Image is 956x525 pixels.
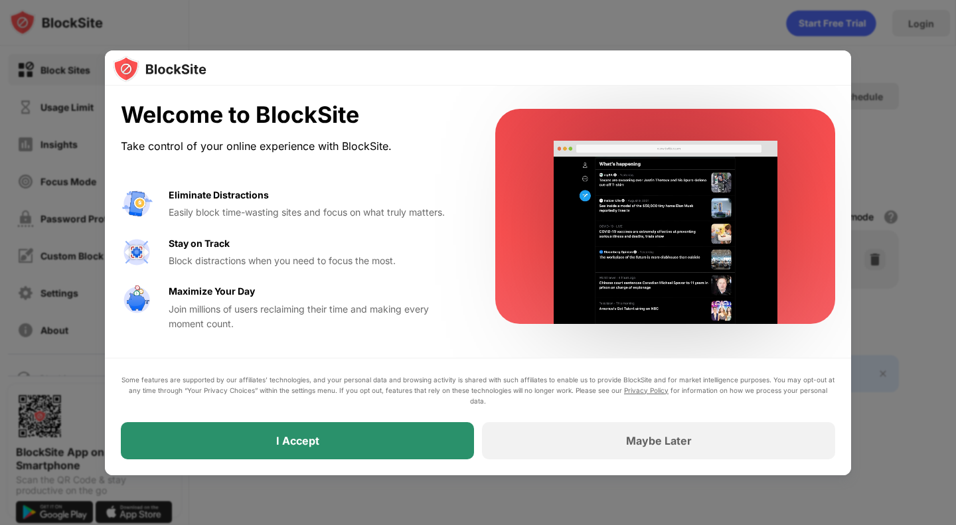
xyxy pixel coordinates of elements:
[169,302,463,332] div: Join millions of users reclaiming their time and making every moment count.
[121,137,463,156] div: Take control of your online experience with BlockSite.
[169,188,269,202] div: Eliminate Distractions
[276,434,319,447] div: I Accept
[113,56,206,82] img: logo-blocksite.svg
[169,254,463,268] div: Block distractions when you need to focus the most.
[121,374,835,406] div: Some features are supported by our affiliates’ technologies, and your personal data and browsing ...
[624,386,669,394] a: Privacy Policy
[121,102,463,129] div: Welcome to BlockSite
[169,236,230,251] div: Stay on Track
[169,284,255,299] div: Maximize Your Day
[121,284,153,316] img: value-safe-time.svg
[121,188,153,220] img: value-avoid-distractions.svg
[121,236,153,268] img: value-focus.svg
[169,205,463,220] div: Easily block time-wasting sites and focus on what truly matters.
[626,434,692,447] div: Maybe Later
